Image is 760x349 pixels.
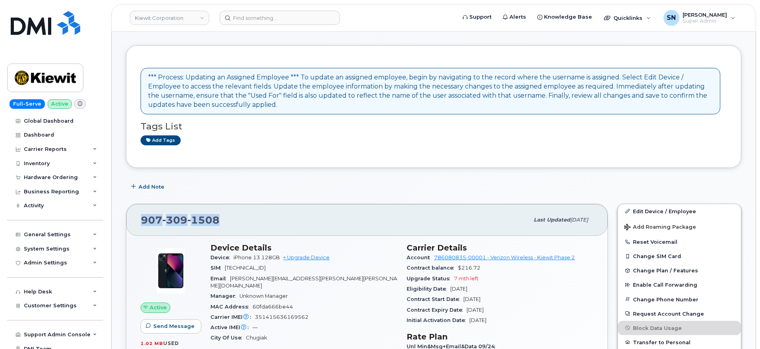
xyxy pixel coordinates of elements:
span: [TECHNICAL_ID] [225,265,266,271]
a: Add tags [141,135,181,145]
button: Add Roaming Package [618,218,741,235]
button: Change SIM Card [618,249,741,263]
a: Alerts [497,9,532,25]
span: Initial Activation Date [407,317,469,323]
button: Send Message [141,319,201,334]
img: image20231002-3703462-1ig824h.jpeg [147,247,195,295]
span: [PERSON_NAME][EMAIL_ADDRESS][PERSON_NAME][PERSON_NAME][DOMAIN_NAME] [210,276,397,289]
span: Quicklinks [613,15,642,21]
button: Reset Voicemail [618,235,741,249]
span: Manager [210,293,239,299]
span: 351415636169562 [255,314,309,320]
input: Find something... [220,11,340,25]
span: 309 [162,214,187,226]
span: Add Note [139,183,164,191]
button: Change Phone Number [618,292,741,307]
span: Contract Start Date [407,296,463,302]
a: Knowledge Base [532,9,598,25]
span: Account [407,255,434,260]
span: Knowledge Base [544,13,592,21]
a: Support [457,9,497,25]
span: Device [210,255,233,260]
span: Email [210,276,230,282]
span: 1.02 MB [141,341,163,346]
h3: Rate Plan [407,332,593,341]
span: SN [667,13,676,23]
div: Sabrina Nguyen [658,10,741,26]
span: 907 [141,214,220,226]
span: used [163,340,179,346]
span: SIM [210,265,225,271]
span: [DATE] [463,296,480,302]
span: Active [150,304,167,311]
h3: Device Details [210,243,397,253]
span: Alerts [509,13,526,21]
h3: Tags List [141,121,727,131]
span: [DATE] [469,317,486,323]
span: Contract balance [407,265,458,271]
span: Change Plan / Features [633,268,698,274]
span: 1508 [187,214,220,226]
div: Quicklinks [598,10,656,26]
span: — [253,324,258,330]
button: Add Note [126,180,171,194]
span: Super Admin [683,18,727,24]
button: Change Plan / Features [618,263,741,278]
button: Request Account Change [618,307,741,321]
iframe: Messenger Launcher [725,314,754,343]
button: Enable Call Forwarding [618,278,741,292]
a: Edit Device / Employee [618,204,741,218]
span: City Of Use [210,335,246,341]
div: *** Process: Updating an Assigned Employee *** To update an assigned employee, begin by navigatin... [148,73,713,109]
span: [PERSON_NAME] [683,12,727,18]
span: 7 mth left [454,276,478,282]
span: [DATE] [467,307,484,313]
span: Active IMEI [210,324,253,330]
span: MAC Address [210,304,253,310]
span: Unknown Manager [239,293,288,299]
span: Upgrade Status [407,276,454,282]
a: Kiewit Corporation [130,11,209,25]
span: $216.72 [458,265,480,271]
span: Eligibility Date [407,286,450,292]
span: Send Message [153,322,195,330]
span: Support [469,13,492,21]
h3: Carrier Details [407,243,593,253]
span: 60fda666be44 [253,304,293,310]
span: Carrier IMEI [210,314,255,320]
span: iPhone 13 128GB [233,255,280,260]
span: Chugiak [246,335,267,341]
a: 786080835-00001 - Verizon Wireless - Kiewit Phase 2 [434,255,575,260]
span: Contract Expiry Date [407,307,467,313]
span: [DATE] [450,286,467,292]
span: Last updated [534,217,570,223]
span: Enable Call Forwarding [633,282,697,288]
button: Block Data Usage [618,321,741,335]
a: + Upgrade Device [283,255,330,260]
span: [DATE] [570,217,588,223]
span: Add Roaming Package [624,224,696,231]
